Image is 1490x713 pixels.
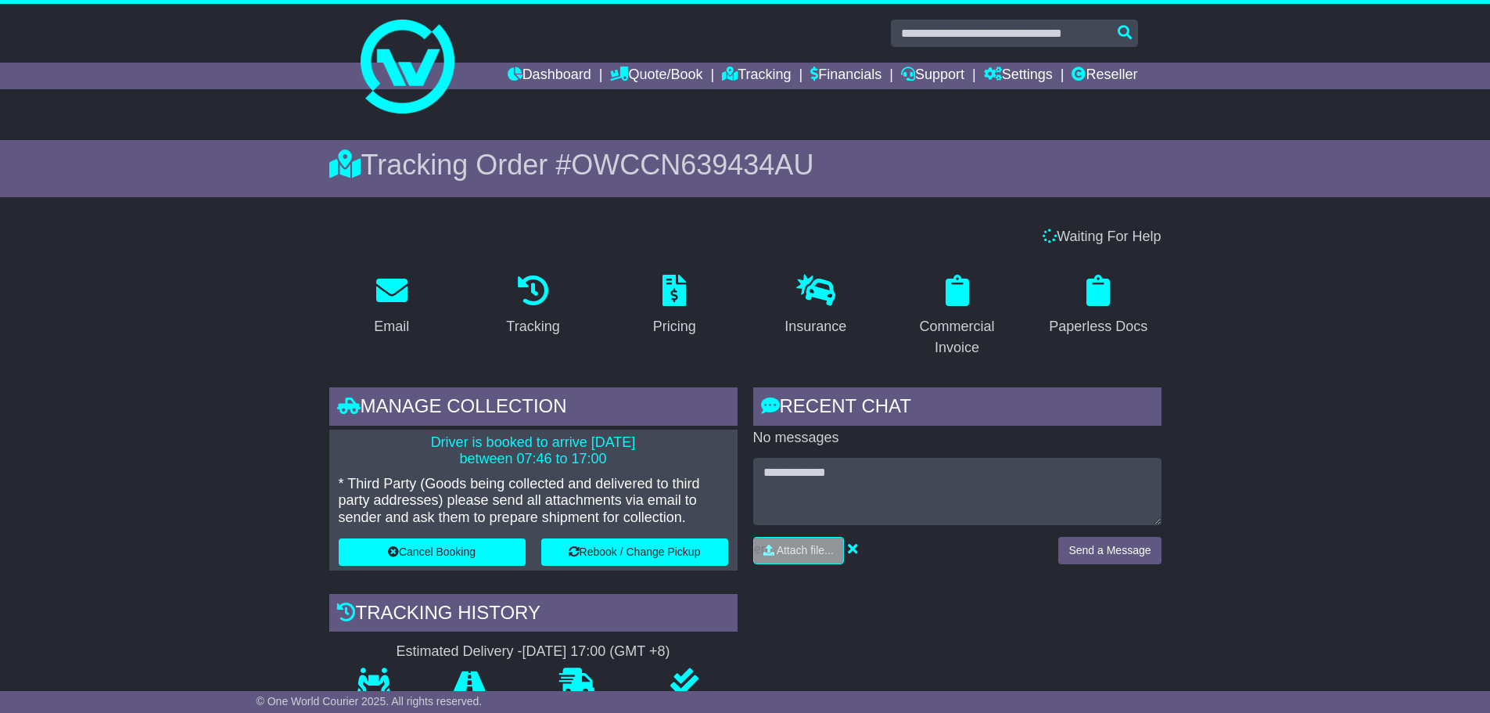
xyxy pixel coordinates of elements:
button: Cancel Booking [339,538,526,566]
button: Send a Message [1058,537,1161,564]
a: Settings [984,63,1053,89]
div: Paperless Docs [1049,316,1147,337]
a: Commercial Invoice [894,269,1020,364]
a: Email [364,269,419,343]
p: * Third Party (Goods being collected and delivered to third party addresses) please send all atta... [339,476,728,527]
a: Tracking [496,269,569,343]
div: Tracking history [329,594,738,636]
span: OWCCN639434AU [571,149,813,181]
a: Reseller [1072,63,1137,89]
button: Rebook / Change Pickup [541,538,728,566]
div: Waiting For Help [321,229,1169,246]
a: Financials [810,63,881,89]
span: © One World Courier 2025. All rights reserved. [257,695,483,708]
a: Quote/Book [610,63,702,89]
div: Email [374,316,409,337]
div: [DATE] 17:00 (GMT +8) [522,643,670,661]
a: Paperless Docs [1039,269,1158,343]
a: Support [901,63,964,89]
div: Manage collection [329,387,738,430]
a: Pricing [643,269,706,343]
a: Dashboard [508,63,591,89]
div: Estimated Delivery - [329,643,738,661]
div: Insurance [784,316,846,337]
p: Driver is booked to arrive [DATE] between 07:46 to 17:00 [339,434,728,468]
a: Tracking [722,63,791,89]
div: Pricing [653,316,696,337]
div: Commercial Invoice [904,316,1010,358]
p: No messages [753,430,1161,447]
a: Insurance [774,269,856,343]
div: Tracking Order # [329,148,1161,182]
div: Tracking [506,316,559,337]
div: RECENT CHAT [753,387,1161,430]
